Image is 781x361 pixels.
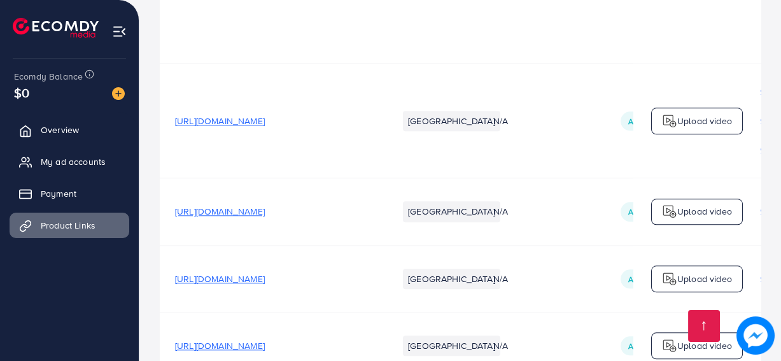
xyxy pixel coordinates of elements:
p: Upload video [677,338,732,353]
span: Approved [628,206,668,217]
span: Approved [628,116,668,127]
span: N/A [493,339,508,352]
li: [GEOGRAPHIC_DATA] [403,201,500,222]
li: [GEOGRAPHIC_DATA] [403,269,500,289]
img: logo [662,338,677,353]
span: Ecomdy Balance [14,70,83,83]
a: Payment [10,181,129,206]
a: Overview [10,117,129,143]
p: Upload video [677,204,732,219]
a: Product Links [10,213,129,238]
p: Upload video [677,113,732,129]
span: N/A [493,273,508,285]
span: Product Links [41,219,95,232]
span: [URL][DOMAIN_NAME] [175,273,265,285]
li: [GEOGRAPHIC_DATA] [403,336,500,356]
span: [URL][DOMAIN_NAME] [175,339,265,352]
span: Payment [41,187,76,200]
img: logo [662,113,677,129]
img: image [112,87,125,100]
span: Overview [41,124,79,136]
p: Upload video [677,271,732,287]
img: logo [13,18,99,38]
span: Approved [628,274,668,285]
img: menu [112,24,127,39]
img: logo [662,271,677,287]
span: [URL][DOMAIN_NAME] [175,205,265,218]
span: Approved [628,341,668,351]
span: N/A [493,205,508,218]
span: My ad accounts [41,155,106,168]
li: [GEOGRAPHIC_DATA] [403,111,500,131]
a: My ad accounts [10,149,129,174]
span: [URL][DOMAIN_NAME] [175,115,265,127]
img: image [736,316,775,355]
span: $0 [14,83,29,102]
span: N/A [493,115,508,127]
img: logo [662,204,677,219]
